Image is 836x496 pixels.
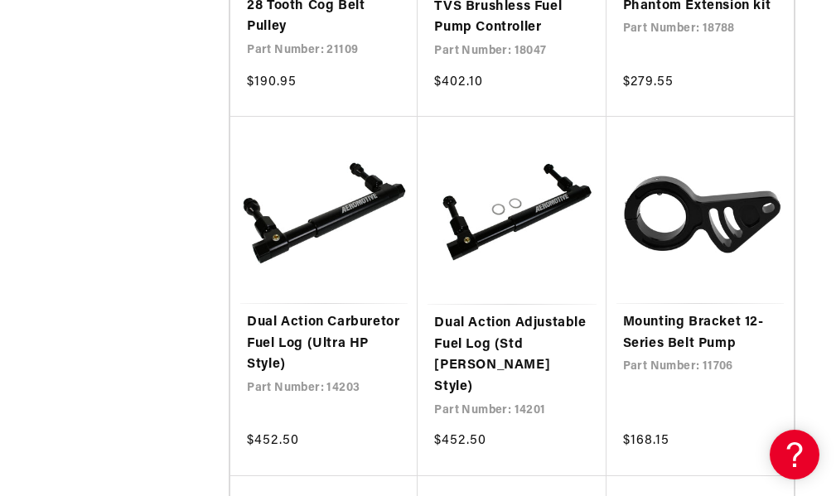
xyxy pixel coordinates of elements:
[434,313,589,397] a: Dual Action Adjustable Fuel Log (Std [PERSON_NAME] Style)
[247,312,401,376] a: Dual Action Carburetor Fuel Log (Ultra HP Style)
[623,312,777,354] a: Mounting Bracket 12-Series Belt Pump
